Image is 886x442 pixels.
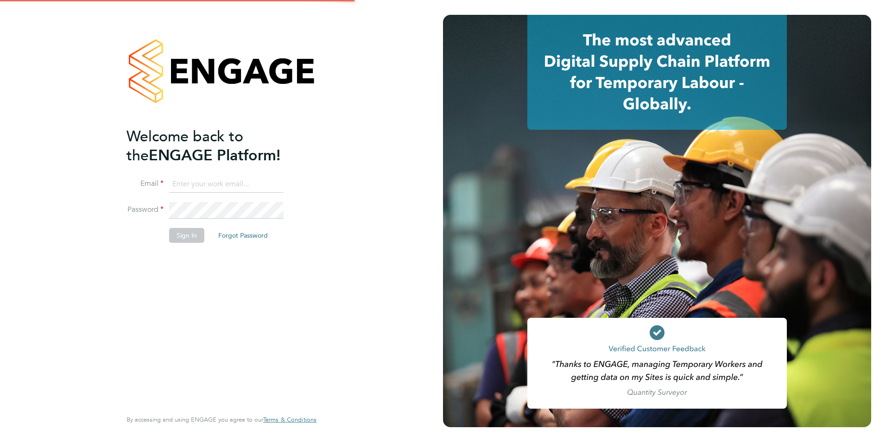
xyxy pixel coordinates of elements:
button: Sign In [169,228,204,243]
button: Forgot Password [211,228,275,243]
span: Welcome back to the [127,127,243,164]
input: Enter your work email... [169,176,284,193]
a: Terms & Conditions [263,416,316,423]
label: Password [127,205,164,215]
span: By accessing and using ENGAGE you agree to our [127,416,316,423]
label: Email [127,179,164,189]
h2: ENGAGE Platform! [127,127,307,165]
